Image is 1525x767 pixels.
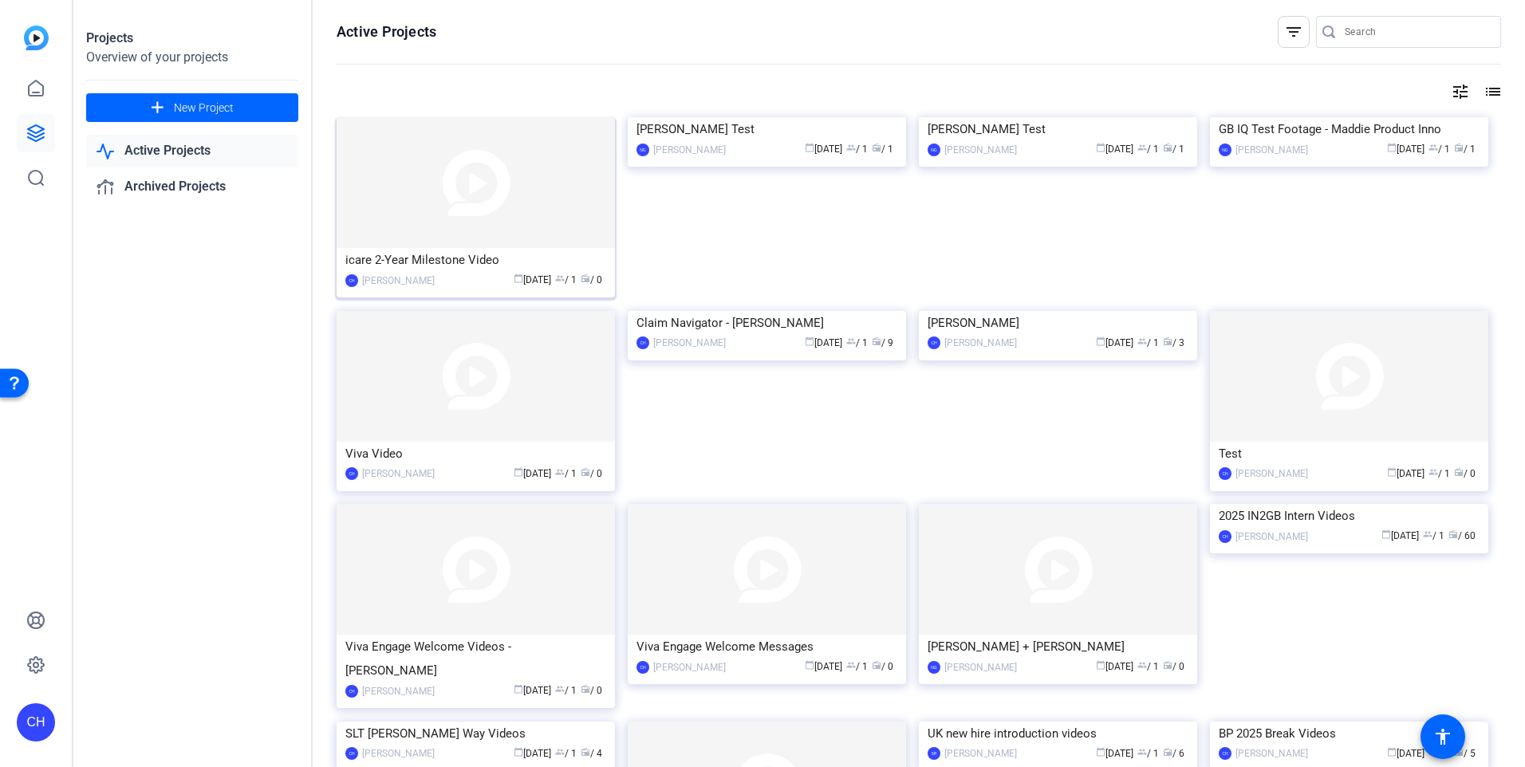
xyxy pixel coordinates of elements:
a: Archived Projects [86,171,298,203]
div: CH [928,336,940,349]
mat-icon: add [148,98,167,118]
span: radio [581,273,590,283]
span: calendar_today [1381,529,1391,539]
div: CH [17,703,55,741]
div: [PERSON_NAME] [944,142,1017,158]
span: group [1428,467,1438,477]
div: [PERSON_NAME] [653,659,726,675]
span: / 1 [555,685,577,696]
span: / 0 [1163,661,1184,672]
div: Test [1219,442,1480,466]
span: radio [872,336,881,346]
div: [PERSON_NAME] [362,466,435,482]
span: group [1137,660,1147,670]
span: [DATE] [1387,144,1425,155]
span: radio [1448,529,1458,539]
div: NG [1219,144,1231,156]
div: [PERSON_NAME] [928,311,1188,335]
span: / 0 [581,468,602,479]
span: group [1137,336,1147,346]
span: calendar_today [805,660,814,670]
span: / 1 [872,144,893,155]
span: radio [1163,660,1172,670]
mat-icon: list [1482,82,1501,101]
span: / 1 [1137,337,1159,348]
span: / 1 [846,144,868,155]
div: [PERSON_NAME] [653,335,726,351]
span: group [1137,747,1147,757]
div: [PERSON_NAME] [1235,745,1308,761]
span: radio [1163,143,1172,152]
iframe: Drift Widget Chat Controller [1219,668,1506,748]
span: / 1 [555,274,577,285]
span: / 0 [872,661,893,672]
span: [DATE] [514,748,551,759]
span: [DATE] [1381,530,1419,541]
div: SR [928,747,940,760]
span: [DATE] [514,685,551,696]
div: SLT [PERSON_NAME] Way Videos [345,722,606,745]
div: CH [345,685,358,698]
div: Claim Navigator - [PERSON_NAME] [636,311,897,335]
div: CH [1219,467,1231,480]
span: radio [872,660,881,670]
span: calendar_today [514,467,523,477]
span: group [1423,529,1432,539]
div: NG [636,144,649,156]
span: [DATE] [1096,337,1133,348]
span: calendar_today [1387,467,1397,477]
span: [DATE] [1387,748,1425,759]
button: New Project [86,93,298,122]
span: [DATE] [514,468,551,479]
span: / 60 [1448,530,1476,541]
span: / 1 [1428,468,1450,479]
div: [PERSON_NAME] [653,142,726,158]
span: / 0 [581,274,602,285]
div: NG [928,144,940,156]
span: / 4 [581,748,602,759]
div: [PERSON_NAME] Test [928,117,1188,141]
span: / 1 [555,748,577,759]
div: [PERSON_NAME] [944,745,1017,761]
span: calendar_today [1096,336,1105,346]
div: [PERSON_NAME] [944,659,1017,675]
div: 2025 IN2GB Intern Videos [1219,504,1480,528]
div: CH [1219,747,1231,760]
div: [PERSON_NAME] [1235,142,1308,158]
span: calendar_today [1096,747,1105,757]
img: blue-gradient.svg [24,26,49,50]
span: group [555,747,565,757]
h1: Active Projects [337,22,436,41]
span: [DATE] [805,144,842,155]
div: UK new hire introduction videos [928,722,1188,745]
span: [DATE] [805,337,842,348]
span: / 1 [846,337,868,348]
span: / 1 [1428,144,1450,155]
span: / 1 [555,468,577,479]
div: CH [345,467,358,480]
span: / 6 [1163,748,1184,759]
span: group [1137,143,1147,152]
a: Active Projects [86,135,298,167]
div: NG [928,661,940,674]
span: [DATE] [1096,661,1133,672]
span: group [1428,143,1438,152]
div: Overview of your projects [86,48,298,67]
span: group [846,660,856,670]
div: [PERSON_NAME] [1235,529,1308,545]
span: / 1 [1454,144,1476,155]
span: calendar_today [1096,660,1105,670]
div: [PERSON_NAME] [362,683,435,699]
span: / 0 [581,685,602,696]
span: [DATE] [805,661,842,672]
span: calendar_today [1387,747,1397,757]
span: [DATE] [1096,748,1133,759]
div: [PERSON_NAME] Test [636,117,897,141]
span: calendar_today [514,747,523,757]
span: group [555,684,565,694]
span: calendar_today [1096,143,1105,152]
span: radio [1163,336,1172,346]
span: calendar_today [805,336,814,346]
div: icare 2-Year Milestone Video [345,248,606,272]
div: CH [636,661,649,674]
